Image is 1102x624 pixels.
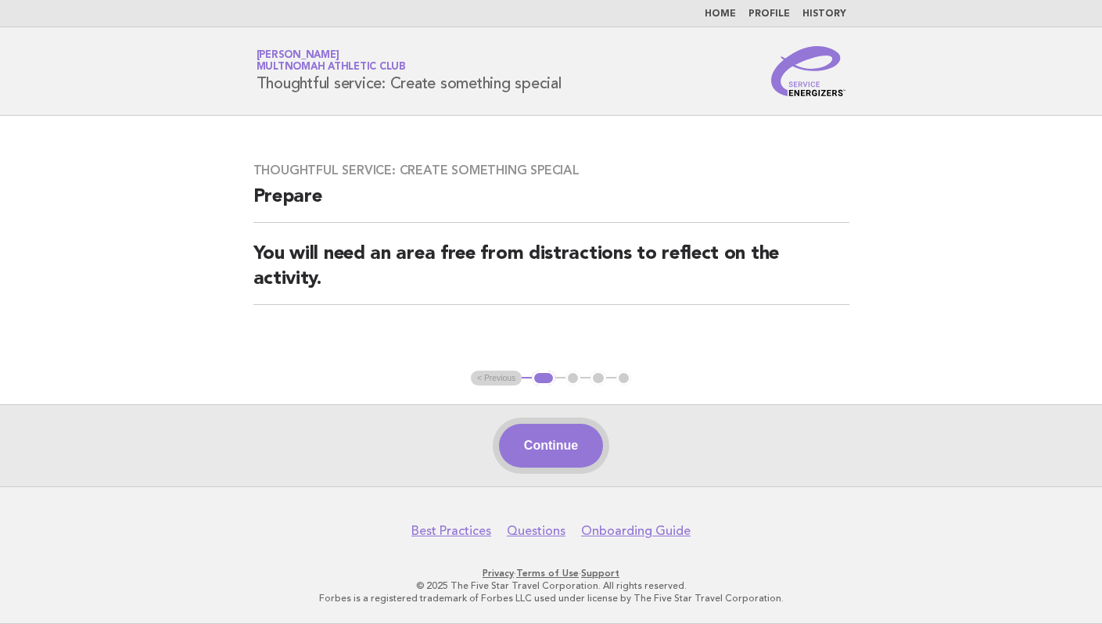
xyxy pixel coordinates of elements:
[802,9,846,19] a: History
[581,523,691,539] a: Onboarding Guide
[73,592,1030,604] p: Forbes is a registered trademark of Forbes LLC used under license by The Five Star Travel Corpora...
[499,424,603,468] button: Continue
[705,9,736,19] a: Home
[483,568,514,579] a: Privacy
[73,567,1030,579] p: · ·
[253,185,849,223] h2: Prepare
[253,163,849,178] h3: Thoughtful service: Create something special
[748,9,790,19] a: Profile
[532,371,555,386] button: 1
[771,46,846,96] img: Service Energizers
[257,51,562,91] h1: Thoughtful service: Create something special
[516,568,579,579] a: Terms of Use
[507,523,565,539] a: Questions
[411,523,491,539] a: Best Practices
[73,579,1030,592] p: © 2025 The Five Star Travel Corporation. All rights reserved.
[257,50,406,72] a: [PERSON_NAME]Multnomah Athletic Club
[581,568,619,579] a: Support
[253,242,849,305] h2: You will need an area free from distractions to reflect on the activity.
[257,63,406,73] span: Multnomah Athletic Club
